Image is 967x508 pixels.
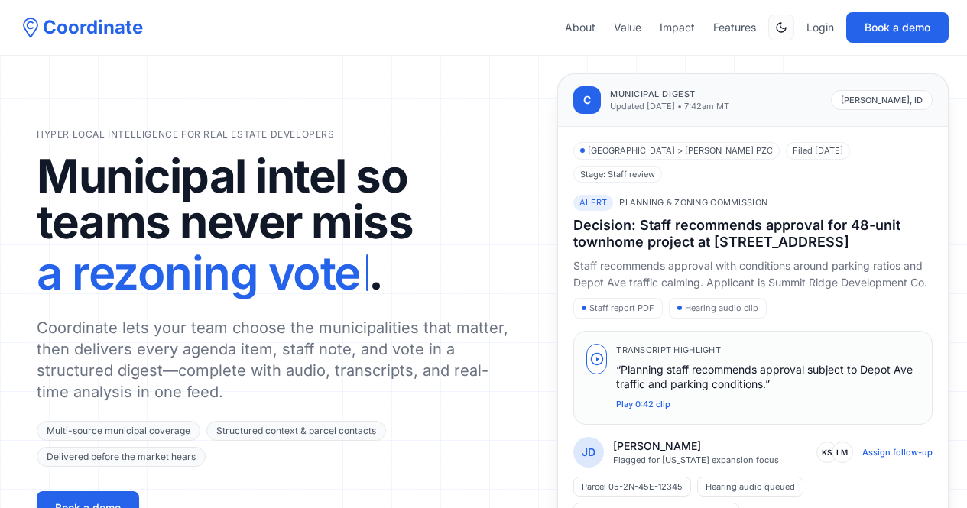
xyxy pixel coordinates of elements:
[768,15,794,40] button: Switch to dark mode
[616,362,920,392] p: “Planning staff recommends approval subject to Depot Ave traffic and parking conditions.”
[862,446,933,458] button: Assign follow-up
[616,398,670,411] button: Play 0:42 clip
[565,20,595,35] a: About
[37,128,519,141] p: Hyper local intelligence for real estate developers
[669,298,767,319] span: Hearing audio clip
[613,454,779,466] p: Flagged for [US_STATE] expansion focus
[616,344,920,357] p: Transcript highlight
[43,15,143,40] span: Coordinate
[831,90,933,111] span: [PERSON_NAME], ID
[573,86,601,114] div: C
[697,477,803,497] span: Hearing audio queued
[619,196,767,209] span: Planning & Zoning Commission
[37,244,360,302] span: a rezoning vote
[713,20,756,35] a: Features
[610,88,729,101] p: Municipal digest
[37,447,206,467] span: Delivered before the market hears
[573,257,933,293] p: Staff recommends approval with conditions around parking ratios and Depot Ave traffic calming. Ap...
[832,442,853,463] span: LM
[613,438,779,454] p: [PERSON_NAME]
[846,12,949,43] button: Book a demo
[660,20,695,35] a: Impact
[573,166,662,183] span: Stage: Staff review
[573,437,604,468] div: JD
[206,421,386,441] span: Structured context & parcel contacts
[573,142,780,160] span: [GEOGRAPHIC_DATA] > [PERSON_NAME] PZC
[786,142,850,160] span: Filed [DATE]
[37,317,519,403] p: Coordinate lets your team choose the municipalities that matter, then delivers every agenda item,...
[37,153,519,302] h1: Municipal intel so teams never miss .
[806,20,834,35] a: Login
[614,20,641,35] a: Value
[816,442,838,463] span: KS
[573,477,691,497] span: Parcel 05-2N-45E-12345
[573,217,933,251] h3: Decision: Staff recommends approval for 48-unit townhome project at [STREET_ADDRESS]
[18,15,143,40] a: Coordinate
[573,298,663,319] span: Staff report PDF
[37,421,200,441] span: Multi-source municipal coverage
[18,15,43,40] img: Coordinate
[573,195,613,211] span: Alert
[610,100,729,113] p: Updated [DATE] • 7:42am MT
